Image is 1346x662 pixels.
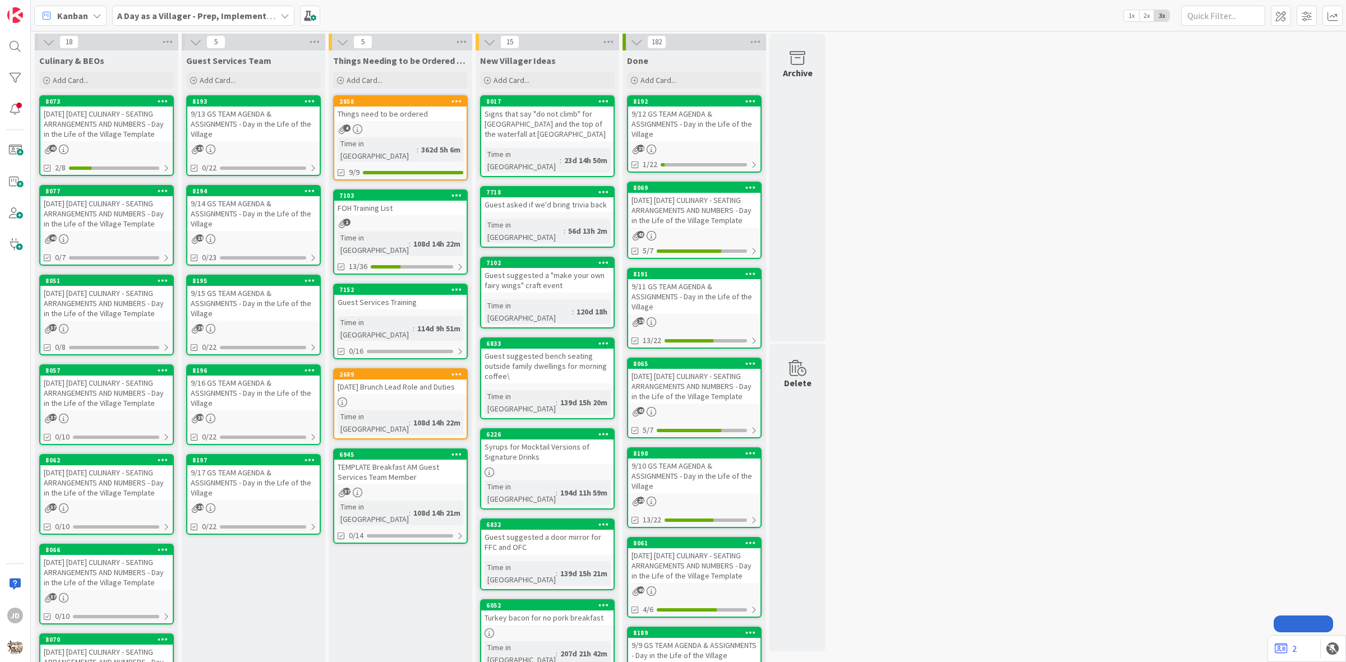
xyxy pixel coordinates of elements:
[481,187,614,197] div: 7718
[643,604,653,615] span: 4/6
[338,316,413,341] div: Time in [GEOGRAPHIC_DATA]
[45,636,173,644] div: 8070
[556,487,557,499] span: :
[1154,10,1169,21] span: 3x
[627,182,762,259] a: 8069[DATE] [DATE] CULINARY - SEATING ARRANGEMENTS AND NUMBERS - Day in the Life of the Village Te...
[481,520,614,554] div: 6832Guest suggested a door mirror for FFC and OFC
[39,185,174,266] a: 8077[DATE] [DATE] CULINARY - SEATING ARRANGEMENTS AND NUMBERS - Day in the Life of the Village Te...
[186,185,321,266] a: 81949/14 GS TEAM AGENDA & ASSIGNMENTS - Day in the Life of the Village0/23
[574,305,610,318] div: 120d 18h
[40,286,173,321] div: [DATE] [DATE] CULINARY - SEATING ARRANGEMENTS AND NUMBERS - Day in the Life of the Village Template
[480,55,556,66] span: New Villager Ideas
[480,95,615,177] a: 8017Signs that say "do not climb" for [GEOGRAPHIC_DATA] and the top of the waterfall at [GEOGRAPH...
[628,269,760,314] div: 81919/11 GS TEAM AGENDA & ASSIGNMENTS - Day in the Life of the Village
[192,187,320,195] div: 8194
[196,234,204,242] span: 19
[192,98,320,105] div: 8193
[500,35,519,49] span: 15
[627,447,762,528] a: 81909/10 GS TEAM AGENDA & ASSIGNMENTS - Day in the Life of the Village13/22
[409,507,411,519] span: :
[55,610,70,622] span: 0/10
[556,647,557,660] span: :
[628,183,760,228] div: 8069[DATE] [DATE] CULINARY - SEATING ARRANGEMENTS AND NUMBERS - Day in the Life of the Village Te...
[481,96,614,107] div: 8017
[334,107,467,121] div: Things need to be ordered
[57,9,88,22] span: Kanban
[347,75,382,85] span: Add Card...
[628,369,760,404] div: [DATE] [DATE] CULINARY - SEATING ARRANGEMENTS AND NUMBERS - Day in the Life of the Village Template
[486,430,614,438] div: 6226
[481,107,614,141] div: Signs that say "do not climb" for [GEOGRAPHIC_DATA] and the top of the waterfall at [GEOGRAPHIC_D...
[49,593,57,600] span: 37
[334,96,467,121] div: 2858Things need to be ordered
[40,196,173,231] div: [DATE] [DATE] CULINARY - SEATING ARRANGEMENTS AND NUMBERS - Day in the Life of the Village Template
[481,520,614,530] div: 6832
[486,601,614,609] div: 6052
[486,188,614,196] div: 7718
[45,367,173,374] div: 8057
[628,359,760,369] div: 8065
[643,514,661,526] span: 13/22
[481,439,614,464] div: Syrups for Mocktail Versions of Signature Drinks
[39,275,174,355] a: 8051[DATE] [DATE] CULINARY - SEATING ARRANGEMENTS AND NUMBERS - Day in the Life of the Village Te...
[627,55,648,66] span: Done
[783,66,813,80] div: Archive
[40,107,173,141] div: [DATE] [DATE] CULINARY - SEATING ARRANGEMENTS AND NUMBERS - Day in the Life of the Village Template
[39,95,174,176] a: 8073[DATE] [DATE] CULINARY - SEATING ARRANGEMENTS AND NUMBERS - Day in the Life of the Village Te...
[411,238,463,250] div: 108d 14h 22m
[1124,10,1139,21] span: 1x
[349,261,367,272] span: 13/36
[186,454,321,535] a: 81979/17 GS TEAM AGENDA & ASSIGNMENTS - Day in the Life of the Village0/22
[486,521,614,529] div: 6832
[40,276,173,286] div: 8051
[334,285,467,295] div: 7152
[202,431,216,443] span: 0/22
[338,232,409,256] div: Time in [GEOGRAPHIC_DATA]
[339,192,467,200] div: 7103
[202,341,216,353] span: 0/22
[486,340,614,348] div: 6833
[494,75,529,85] span: Add Card...
[334,191,467,215] div: 7103FOH Training List
[564,225,565,237] span: :
[40,455,173,500] div: 8062[DATE] [DATE] CULINARY - SEATING ARRANGEMENTS AND NUMBERS - Day in the Life of the Village Te...
[192,367,320,374] div: 8196
[637,586,644,594] span: 40
[45,98,173,105] div: 8073
[196,324,204,331] span: 19
[628,538,760,548] div: 8061
[637,317,644,325] span: 19
[334,369,467,394] div: 2689[DATE] Brunch Lead Role and Duties
[187,96,320,107] div: 8193
[187,276,320,321] div: 81959/15 GS TEAM AGENDA & ASSIGNMENTS - Day in the Life of the Village
[628,628,760,638] div: 8189
[39,364,174,445] a: 8057[DATE] [DATE] CULINARY - SEATING ARRANGEMENTS AND NUMBERS - Day in the Life of the Village Te...
[565,225,610,237] div: 56d 13h 2m
[411,416,463,429] div: 108d 14h 22m
[633,629,760,637] div: 8189
[560,154,561,166] span: :
[49,503,57,511] span: 37
[627,358,762,438] a: 8065[DATE] [DATE] CULINARY - SEATING ARRANGEMENTS AND NUMBERS - Day in the Life of the Village Te...
[49,145,57,152] span: 43
[49,324,57,331] span: 37
[187,276,320,286] div: 8195
[53,75,89,85] span: Add Card...
[192,277,320,285] div: 8195
[633,184,760,192] div: 8069
[187,96,320,141] div: 81939/13 GS TEAM AGENDA & ASSIGNMENTS - Day in the Life of the Village
[334,96,467,107] div: 2858
[7,7,23,23] img: Visit kanbanzone.com
[334,201,467,215] div: FOH Training List
[349,530,363,541] span: 0/14
[481,530,614,554] div: Guest suggested a door mirror for FFC and OFC
[334,369,467,379] div: 2689
[637,497,644,504] span: 20
[556,396,557,409] span: :
[481,339,614,349] div: 6833
[481,258,614,293] div: 7102Guest suggested a "make your own fairy wings" craft event
[628,183,760,193] div: 8069
[49,234,57,242] span: 40
[633,360,760,368] div: 8065
[481,610,614,625] div: Turkey bacon for no pork breakfast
